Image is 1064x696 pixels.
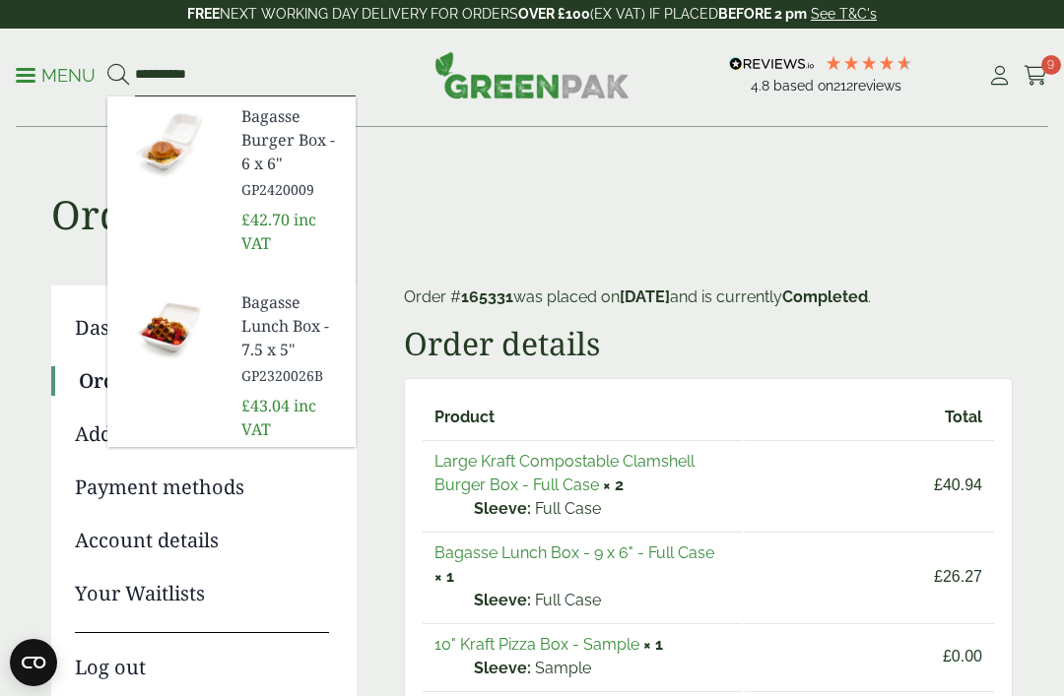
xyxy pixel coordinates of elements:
strong: × 2 [603,475,624,494]
span: £ [934,568,943,585]
img: GreenPak Supplies [434,51,630,98]
img: GP2320026B [107,283,226,377]
a: 9 [1024,61,1048,91]
button: Open CMP widget [10,639,57,686]
a: Bagasse Burger Box - 6 x 6" GP2420009 [241,104,340,200]
a: Log out [75,632,329,682]
span: GP2420009 [241,179,340,200]
a: Large Kraft Compostable Clamshell Burger Box - Full Case [434,452,695,494]
strong: FREE [187,6,220,22]
a: Your Waitlists [75,579,329,608]
span: reviews [853,78,901,94]
a: 10" Kraft Pizza Box - Sample [434,635,639,654]
p: Menu [16,64,96,88]
strong: OVER £100 [518,6,590,22]
span: 9 [1041,55,1061,75]
span: inc VAT [241,209,316,254]
span: inc VAT [241,395,316,440]
a: Menu [16,64,96,84]
bdi: 40.94 [934,476,982,493]
a: Bagasse Lunch Box - 7.5 x 5" GP2320026B [241,290,340,386]
a: Addresses [75,419,329,449]
strong: BEFORE 2 pm [718,6,807,22]
p: Order # was placed on and is currently . [404,285,1013,309]
strong: × 1 [643,635,663,654]
bdi: 0.00 [943,648,982,664]
strong: Sleeve: [474,497,531,521]
bdi: 26.27 [934,568,982,585]
i: My Account [987,66,1012,86]
a: Bagasse Lunch Box - 9 x 6" - Full Case [434,543,714,562]
th: Total [745,397,994,438]
i: Cart [1024,66,1048,86]
span: Based on [773,78,833,94]
h1: Order #165331 [51,128,1013,238]
a: Payment methods [75,473,329,502]
p: Full Case [474,589,731,612]
span: Bagasse Burger Box - 6 x 6" [241,104,340,175]
img: REVIEWS.io [729,57,815,71]
img: GP2420009 [107,96,226,191]
th: Product [423,397,743,438]
strong: Sleeve: [474,657,531,680]
a: Dashboard [75,313,329,343]
span: £ [934,476,943,493]
span: Bagasse Lunch Box - 7.5 x 5" [241,290,340,361]
mark: [DATE] [620,287,670,306]
p: Full Case [474,497,731,521]
strong: × 1 [434,567,454,586]
mark: 165331 [461,287,513,306]
span: £42.70 [241,209,290,230]
span: £43.04 [241,395,290,416]
a: Orders [79,366,329,396]
h2: Order details [404,325,1013,362]
span: 4.8 [751,78,773,94]
div: 4.79 Stars [825,54,913,72]
a: See T&C's [811,6,877,22]
span: GP2320026B [241,365,340,386]
a: Account details [75,526,329,555]
span: 212 [833,78,853,94]
p: Sample [474,657,731,680]
mark: Completed [782,287,868,306]
strong: Sleeve: [474,589,531,612]
span: £ [943,648,952,664]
